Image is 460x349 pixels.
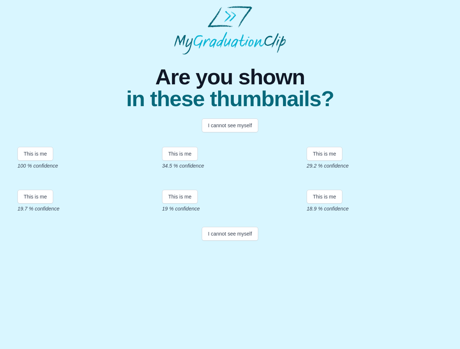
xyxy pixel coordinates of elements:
p: 19.7 % confidence [17,205,153,212]
p: 100 % confidence [17,162,153,169]
button: I cannot see myself [202,119,258,132]
p: 19 % confidence [162,205,298,212]
p: 29.2 % confidence [307,162,443,169]
button: This is me [307,190,342,204]
button: This is me [307,147,342,161]
button: This is me [17,147,53,161]
button: This is me [162,147,198,161]
p: 18.9 % confidence [307,205,443,212]
span: Are you shown [126,66,334,88]
button: This is me [17,190,53,204]
button: I cannot see myself [202,227,258,241]
button: This is me [162,190,198,204]
p: 34.5 % confidence [162,162,298,169]
span: in these thumbnails? [126,88,334,110]
img: MyGraduationClip [174,6,286,55]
